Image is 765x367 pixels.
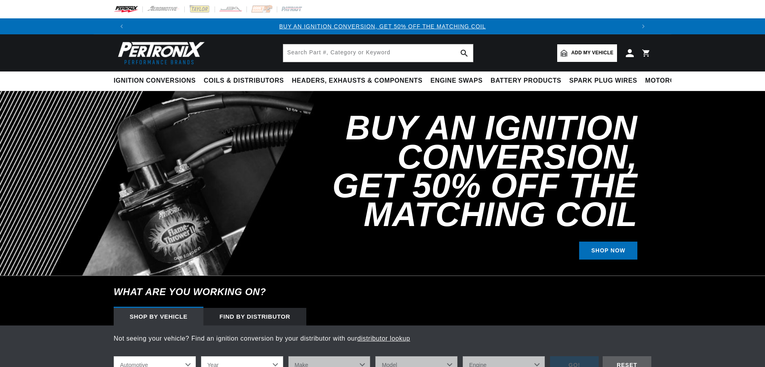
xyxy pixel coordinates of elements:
span: Add my vehicle [571,49,613,57]
span: Battery Products [491,77,561,85]
summary: Headers, Exhausts & Components [288,71,426,90]
button: search button [455,44,473,62]
summary: Coils & Distributors [200,71,288,90]
button: Translation missing: en.sections.announcements.next_announcement [635,18,651,34]
a: Add my vehicle [557,44,617,62]
span: Motorcycle [645,77,693,85]
slideshow-component: Translation missing: en.sections.announcements.announcement_bar [94,18,671,34]
span: Ignition Conversions [114,77,196,85]
div: Announcement [130,22,635,31]
div: Shop by vehicle [114,308,203,325]
h6: What are you working on? [94,276,671,308]
summary: Motorcycle [641,71,697,90]
a: SHOP NOW [579,242,637,260]
summary: Battery Products [487,71,565,90]
summary: Ignition Conversions [114,71,200,90]
button: Translation missing: en.sections.announcements.previous_announcement [114,18,130,34]
span: Coils & Distributors [204,77,284,85]
input: Search Part #, Category or Keyword [283,44,473,62]
h2: Buy an Ignition Conversion, Get 50% off the Matching Coil [296,113,637,229]
summary: Engine Swaps [426,71,487,90]
div: 1 of 3 [130,22,635,31]
summary: Spark Plug Wires [565,71,641,90]
div: Find by Distributor [203,308,306,325]
span: Headers, Exhausts & Components [292,77,422,85]
a: BUY AN IGNITION CONVERSION, GET 50% OFF THE MATCHING COIL [279,23,486,30]
span: Engine Swaps [430,77,483,85]
img: Pertronix [114,39,205,67]
span: Spark Plug Wires [569,77,637,85]
a: distributor lookup [357,335,410,342]
p: Not seeing your vehicle? Find an ignition conversion by your distributor with our [114,333,651,344]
